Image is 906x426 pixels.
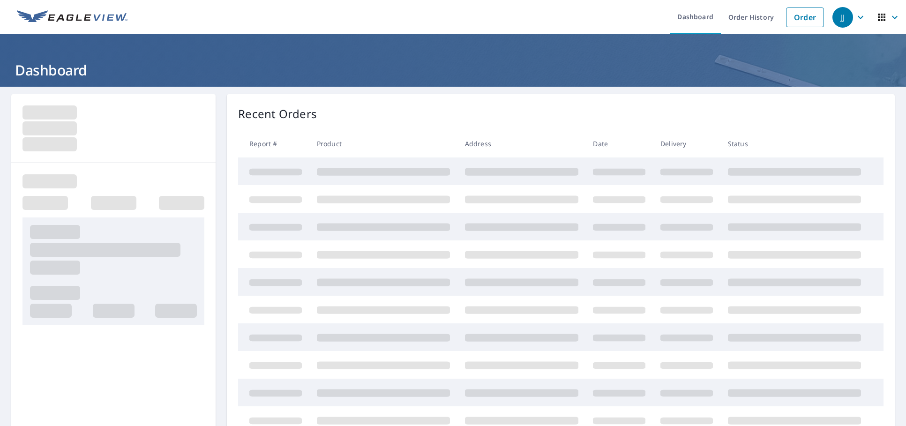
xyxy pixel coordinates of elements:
[238,105,317,122] p: Recent Orders
[653,130,720,157] th: Delivery
[309,130,457,157] th: Product
[832,7,853,28] div: JJ
[238,130,309,157] th: Report #
[585,130,653,157] th: Date
[17,10,127,24] img: EV Logo
[457,130,586,157] th: Address
[720,130,869,157] th: Status
[11,60,895,80] h1: Dashboard
[786,7,824,27] a: Order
